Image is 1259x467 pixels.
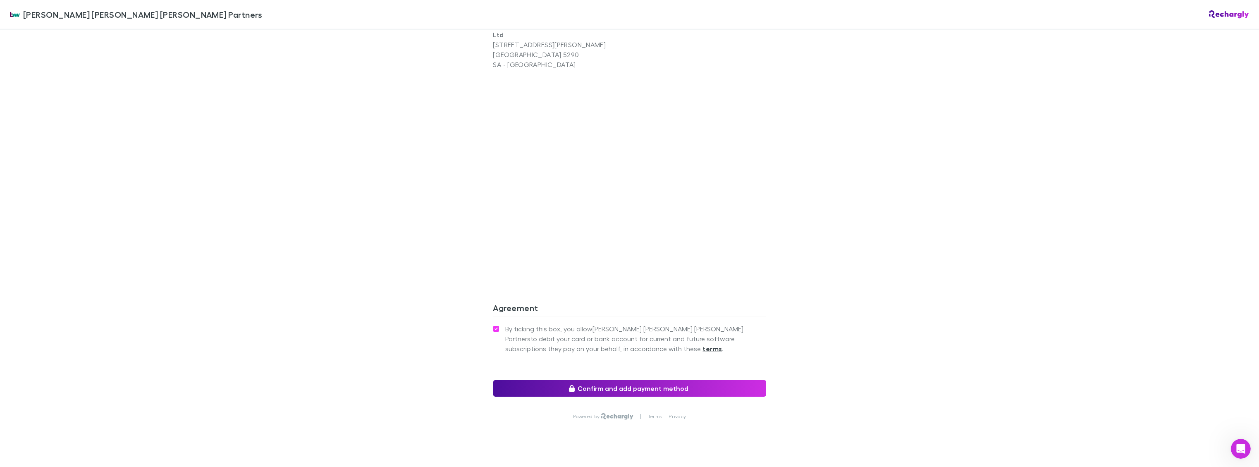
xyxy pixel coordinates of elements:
iframe: Secure address input frame [492,74,768,264]
img: Rechargly Logo [1209,10,1249,19]
h3: Agreement [493,303,766,316]
p: [STREET_ADDRESS][PERSON_NAME] [493,40,630,50]
img: Rechargly Logo [601,413,633,420]
a: Privacy [669,413,686,420]
p: Powered by [573,413,602,420]
img: Brewster Walsh Waters Partners's Logo [10,10,20,19]
strong: terms [703,345,722,353]
span: By ticking this box, you allow [PERSON_NAME] [PERSON_NAME] [PERSON_NAME] Partners to debit your c... [506,324,766,354]
button: Confirm and add payment method [493,380,766,397]
a: Terms [648,413,662,420]
p: [GEOGRAPHIC_DATA] 5290 [493,50,630,60]
span: [PERSON_NAME] [PERSON_NAME] [PERSON_NAME] Partners [23,8,262,21]
p: | [640,413,641,420]
p: SA - [GEOGRAPHIC_DATA] [493,60,630,69]
p: Timber Processing Advisory Service Pty Ltd [493,20,630,40]
iframe: Intercom live chat [1231,439,1251,459]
